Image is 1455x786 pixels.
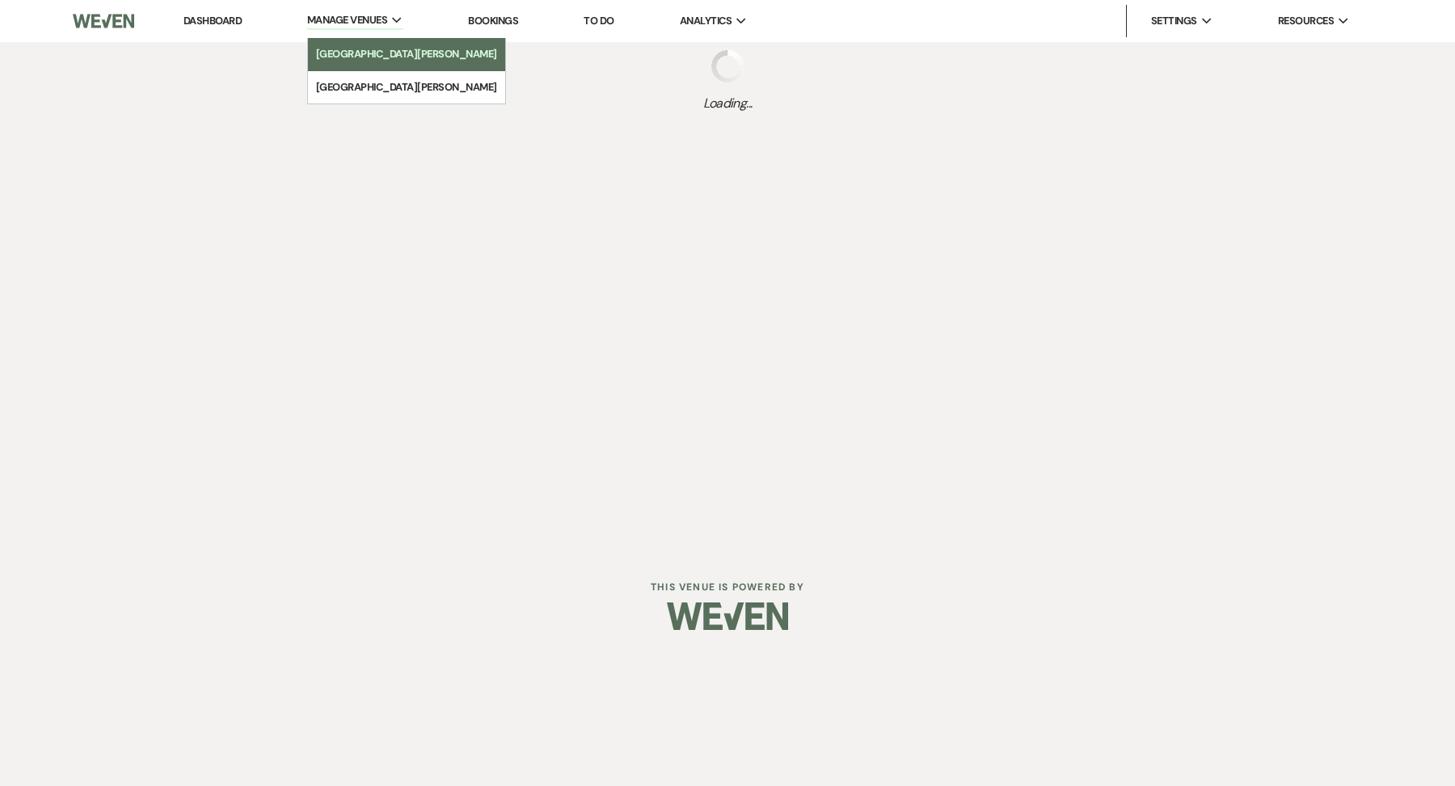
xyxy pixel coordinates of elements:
span: Settings [1151,13,1197,29]
a: Bookings [468,14,518,27]
span: Loading... [703,94,753,113]
span: Manage Venues [307,12,387,28]
a: [GEOGRAPHIC_DATA][PERSON_NAME] [308,71,505,104]
a: To Do [584,14,614,27]
a: [GEOGRAPHIC_DATA][PERSON_NAME] [308,38,505,70]
li: [GEOGRAPHIC_DATA][PERSON_NAME] [316,79,497,95]
img: Weven Logo [73,4,134,38]
span: Analytics [680,13,732,29]
a: Dashboard [183,14,242,27]
img: loading spinner [711,50,744,82]
span: Resources [1278,13,1334,29]
img: Weven Logo [667,588,788,644]
li: [GEOGRAPHIC_DATA][PERSON_NAME] [316,46,497,62]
